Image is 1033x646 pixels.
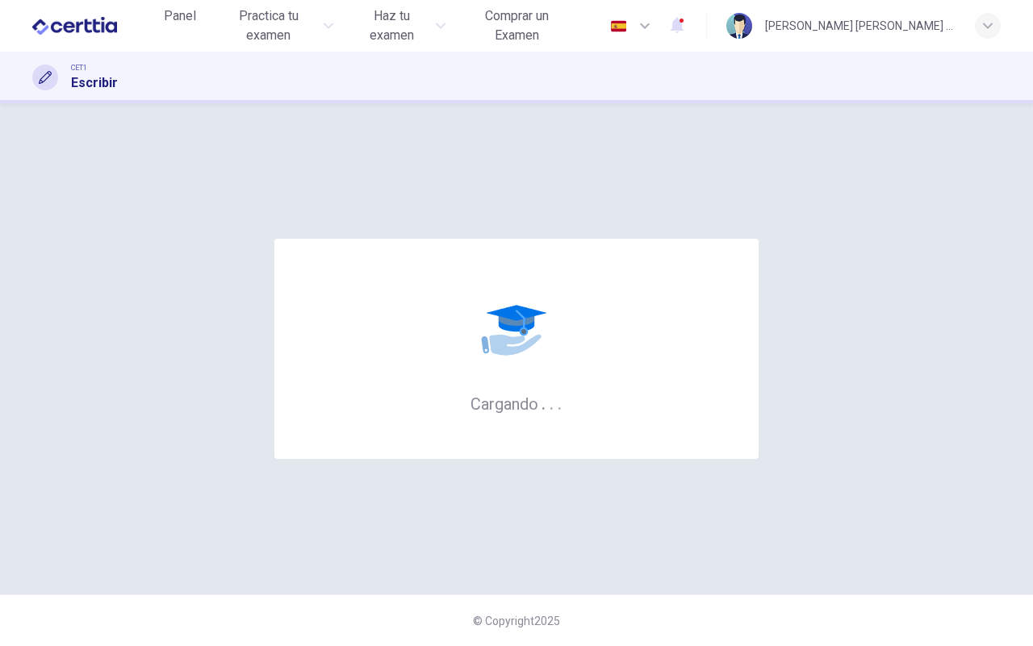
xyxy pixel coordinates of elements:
button: Comprar un Examen [458,2,576,50]
a: CERTTIA logo [32,10,154,42]
h6: . [541,389,546,415]
span: CET1 [71,62,87,73]
span: © Copyright 2025 [473,615,560,627]
h6: . [549,389,554,415]
button: Panel [154,2,206,31]
span: Comprar un Examen [465,6,570,45]
span: Practica tu examen [219,6,319,45]
img: es [609,20,629,32]
img: CERTTIA logo [32,10,117,42]
h1: Escribir [71,73,118,93]
h6: Cargando [470,393,563,414]
button: Practica tu examen [212,2,340,50]
a: Panel [154,2,206,50]
img: Profile picture [726,13,752,39]
span: Haz tu examen [353,6,431,45]
div: [PERSON_NAME] [PERSON_NAME] [PERSON_NAME] [765,16,956,35]
span: Panel [164,6,196,26]
button: Haz tu examen [346,2,452,50]
h6: . [557,389,563,415]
